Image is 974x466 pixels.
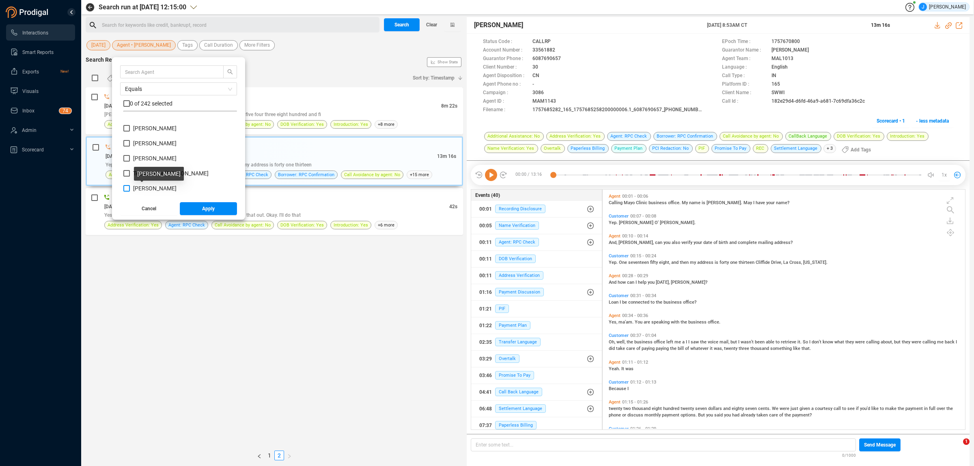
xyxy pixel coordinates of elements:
span: Mayo [624,200,636,205]
span: two [623,406,632,411]
span: is [715,260,720,265]
li: Inbox [6,102,75,119]
div: 06:48 [479,402,492,415]
span: the [656,300,664,305]
div: 04:41 [479,386,492,399]
span: you'd [860,406,871,411]
span: hundred [663,406,681,411]
span: Loan [609,300,620,305]
span: [PERSON_NAME] [619,220,655,225]
span: Add Tags [851,143,871,156]
button: 02:35Transfer Language [471,334,602,350]
span: mailing [758,240,774,245]
span: Recording Disclosure [495,205,545,213]
span: Payment Discussion [495,288,544,296]
button: Search [384,18,420,31]
a: Interactions [10,24,69,41]
span: me [937,339,945,345]
span: DOB Verification [495,255,536,263]
span: I [620,300,622,305]
button: 00:05Name Verification [471,218,602,234]
span: to [880,406,885,411]
span: You [635,319,644,325]
a: ExportsNew! [10,63,69,80]
span: [PERSON_NAME]? [671,280,707,285]
li: Visuals [6,83,75,99]
div: 00:11 [479,236,492,249]
span: take [616,346,626,351]
span: calling [922,339,937,345]
span: office [654,339,666,345]
span: La [783,260,789,265]
span: Yep. [609,220,619,225]
span: care [626,346,636,351]
span: twenty [724,346,739,351]
span: speaking [651,319,671,325]
span: or [622,412,627,418]
span: of [636,346,642,351]
span: I [636,280,638,285]
span: in [924,406,929,411]
span: [DATE] 09:11AM CT [104,103,147,109]
span: wasn't [741,339,755,345]
div: [PERSON_NAME]| CN[DATE] 08:53AM CT| MAL101313m 16sYep. [PERSON_NAME]. Yep. One seventeen fifty ei... [86,136,463,186]
span: Promise To Pay [495,371,534,380]
span: Call Duration [204,40,233,50]
span: was, [714,346,724,351]
p: 7 [62,108,65,116]
span: address [697,260,715,265]
span: O' [655,220,660,225]
span: were [912,339,922,345]
div: 01:21 [479,302,492,315]
span: to [842,406,847,411]
span: Scorecard [22,147,44,153]
span: Agent • [PERSON_NAME] [117,40,171,50]
button: 03:29Overtalk [471,351,602,367]
span: One [619,260,628,265]
button: Clear [420,18,444,31]
span: phone [609,412,622,418]
span: were [855,339,866,345]
span: are [644,319,651,325]
span: but [730,339,738,345]
span: one [730,260,739,265]
span: - less metadata [916,114,949,127]
span: Drive, [771,260,783,265]
span: Cancel [142,202,156,215]
span: can [655,240,664,245]
span: call [834,406,842,411]
span: if [856,406,860,411]
div: 00:05 [479,219,492,232]
span: J [922,3,924,11]
span: business [664,300,683,305]
button: 01:22Payment Plan [471,317,602,334]
span: like [871,406,880,411]
button: Sort by: Timestamp [408,71,463,84]
span: left [666,339,674,345]
span: something [770,346,793,351]
button: 00:11DOB Verification [471,251,602,267]
span: paying [642,346,656,351]
span: over [937,406,946,411]
span: [PERSON_NAME]. Eight fourteen nineteen seventy nine. Two two five four three eight hundred and fi [104,112,321,117]
span: saw [691,339,700,345]
span: full [929,406,937,411]
span: but [894,339,902,345]
button: More Filters [239,40,275,50]
span: like [793,346,802,351]
img: prodigal-logo [6,6,50,18]
div: 00:11 [479,252,492,265]
span: how [618,280,627,285]
span: twenty [609,406,623,411]
span: [DATE] 08:51AM CT [104,204,147,209]
span: complete [738,240,758,245]
span: Show Stats [437,13,458,111]
span: birth [719,240,729,245]
button: Cancel [120,202,178,215]
span: thirteen [739,260,756,265]
span: fifty [650,260,659,265]
span: been [755,339,766,345]
span: Address Verification: Yes [108,121,159,128]
div: grid [607,192,965,429]
span: Admin [22,127,37,133]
